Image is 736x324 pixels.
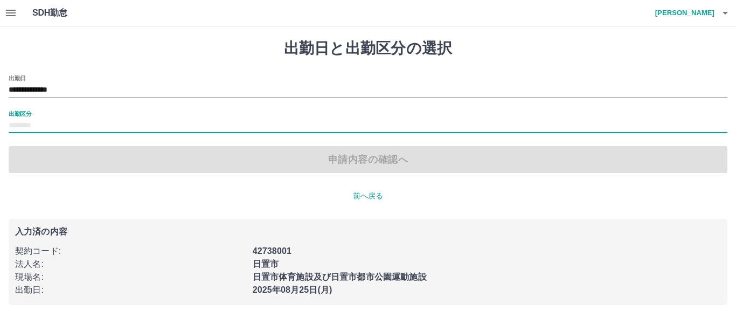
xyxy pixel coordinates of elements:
p: 現場名 : [15,271,246,284]
p: 契約コード : [15,245,246,258]
label: 出勤日 [9,74,26,82]
b: 2025年08月25日(月) [253,285,332,294]
h1: 出勤日と出勤区分の選択 [9,39,727,58]
p: 入力済の内容 [15,228,721,236]
b: 日置市体育施設及び日置市都市公園運動施設 [253,272,427,281]
label: 出勤区分 [9,109,31,118]
p: 法人名 : [15,258,246,271]
p: 前へ戻る [9,190,727,202]
p: 出勤日 : [15,284,246,297]
b: 日置市 [253,259,279,268]
b: 42738001 [253,246,291,256]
